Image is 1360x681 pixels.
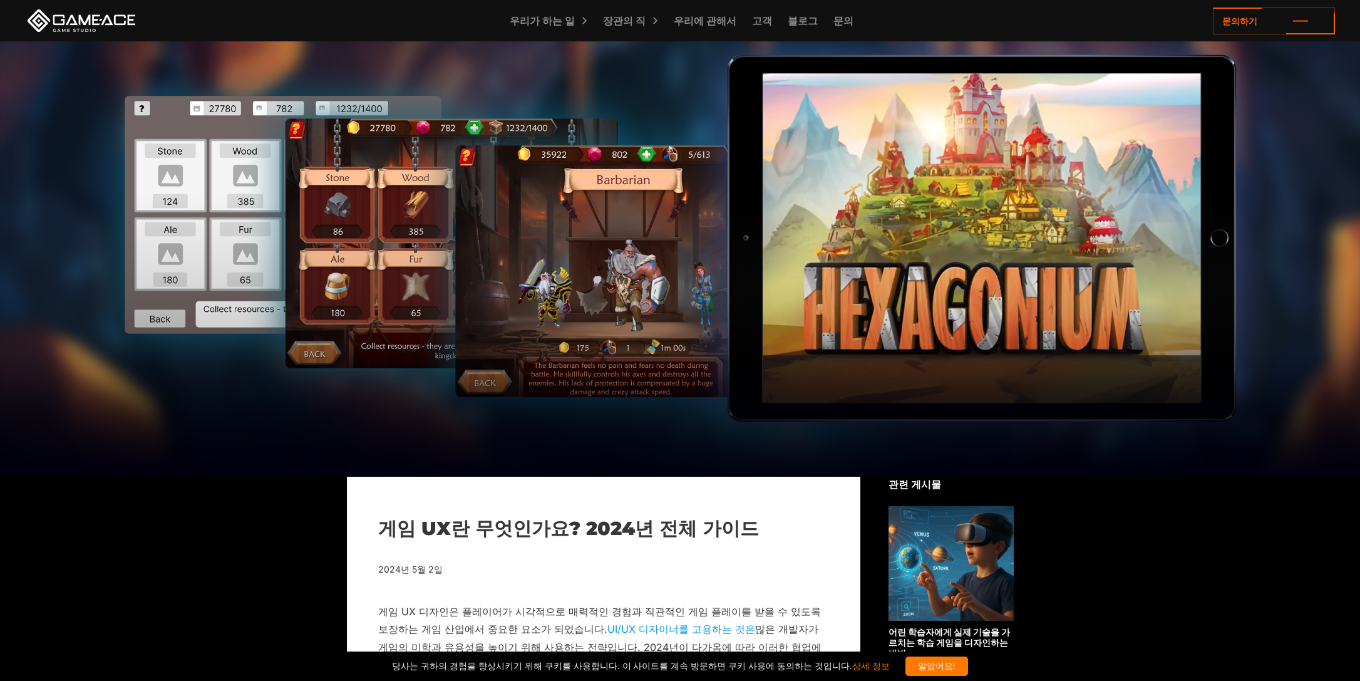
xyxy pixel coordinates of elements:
[510,14,575,27] font: 우리가 하는 일
[674,14,736,27] font: 우리에 관해서
[752,14,772,27] font: 고객
[852,661,890,671] a: 상세 정보
[378,562,829,578] div: 2024년 5월 2일
[607,623,755,635] a: UI/UX 디자이너를 고용하는 것은
[905,657,968,676] div: 알았어요!
[889,477,1014,492] div: 관련 게시물
[603,14,646,27] font: 장관의 직
[889,506,1014,621] img: 관련
[392,661,889,671] font: 당사는 귀하의 경험을 향상시키기 위해 쿠키를 사용합니다. 이 사이트를 계속 방문하면 쿠키 사용에 동의하는 것입니다.
[833,14,853,27] font: 문의
[889,506,1014,659] a: 어린 학습자에게 실제 기술을 가르치는 학습 게임을 디자인하는 방법
[378,517,829,540] h1: 게임 UX란 무엇인가요? 2024년 전체 가이드
[889,626,1010,658] font: 어린 학습자에게 실제 기술을 가르치는 학습 게임을 디자인하는 방법
[1213,8,1335,34] a: 문의하기
[788,14,818,27] font: 블로그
